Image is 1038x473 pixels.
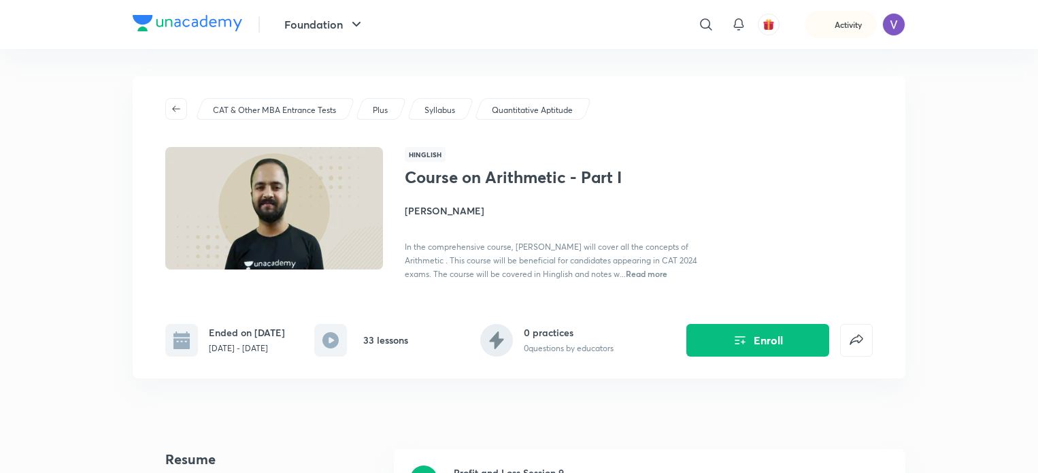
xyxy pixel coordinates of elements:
[363,333,408,347] h6: 33 lessons
[422,104,458,116] a: Syllabus
[524,325,614,340] h6: 0 practices
[405,203,709,218] h4: [PERSON_NAME]
[882,13,905,36] img: Vatsal Kanodia
[763,18,775,31] img: avatar
[405,147,446,162] span: Hinglish
[424,104,455,116] p: Syllabus
[209,342,285,355] p: [DATE] - [DATE]
[492,104,573,116] p: Quantitative Aptitude
[686,324,829,357] button: Enroll
[490,104,575,116] a: Quantitative Aptitude
[405,167,627,187] h1: Course on Arithmetic - Part I
[373,104,388,116] p: Plus
[626,268,667,279] span: Read more
[758,14,780,35] button: avatar
[165,449,383,470] h4: Resume
[371,104,390,116] a: Plus
[133,15,242,31] img: Company Logo
[818,16,831,33] img: activity
[524,342,614,355] p: 0 questions by educators
[276,11,373,38] button: Foundation
[405,242,697,279] span: In the comprehensive course, [PERSON_NAME] will cover all the concepts of Arithmetic . This cours...
[209,325,285,340] h6: Ended on [DATE]
[840,324,873,357] button: false
[133,15,242,35] a: Company Logo
[213,104,336,116] p: CAT & Other MBA Entrance Tests
[163,146,385,271] img: Thumbnail
[211,104,339,116] a: CAT & Other MBA Entrance Tests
